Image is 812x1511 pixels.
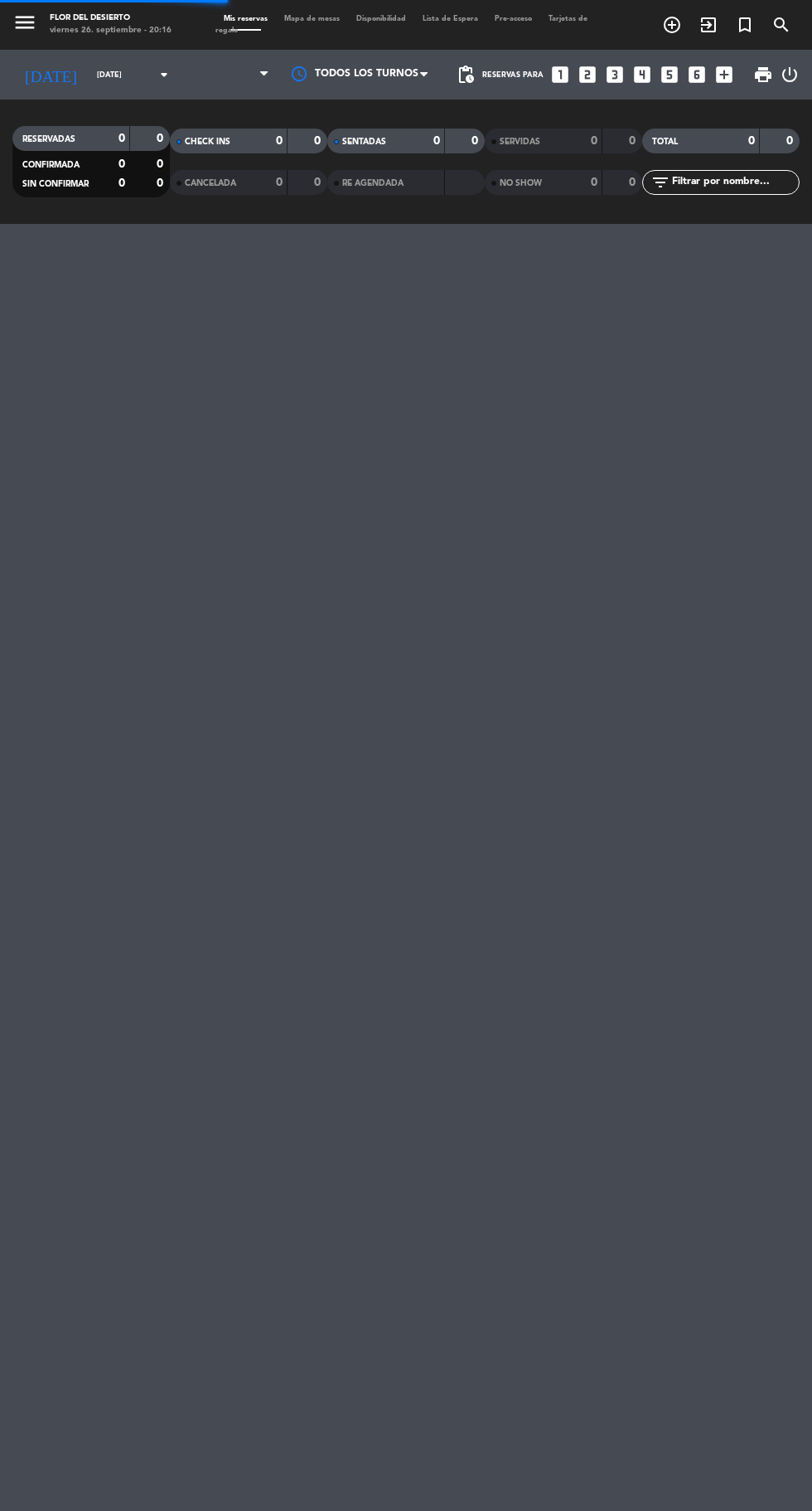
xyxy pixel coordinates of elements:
[414,15,486,22] span: Lista de Espera
[786,135,796,147] strong: 0
[650,172,670,192] i: filter_list
[22,135,75,143] span: RESERVADAS
[549,64,571,85] i: looks_one
[698,15,718,35] i: exit_to_app
[629,135,639,147] strong: 0
[629,177,639,188] strong: 0
[500,138,540,146] span: SERVIDAS
[748,135,755,147] strong: 0
[314,177,324,188] strong: 0
[631,64,653,85] i: looks_4
[456,65,476,85] span: pending_actions
[157,158,167,170] strong: 0
[118,133,125,144] strong: 0
[771,15,791,35] i: search
[577,64,598,85] i: looks_two
[662,15,682,35] i: add_circle_outline
[118,177,125,189] strong: 0
[670,173,799,192] input: Filtrar por nombre...
[713,64,735,85] i: add_box
[50,12,172,25] div: FLOR DEL DESIERTO
[276,135,283,147] strong: 0
[154,65,174,85] i: arrow_drop_down
[735,15,755,35] i: turned_in_not
[12,10,37,35] i: menu
[686,64,708,85] i: looks_6
[157,133,167,144] strong: 0
[22,161,80,169] span: CONFIRMADA
[276,15,348,22] span: Mapa de mesas
[22,180,89,188] span: SIN CONFIRMAR
[591,135,597,147] strong: 0
[276,177,283,188] strong: 0
[50,25,172,37] div: viernes 26. septiembre - 20:16
[500,179,542,187] span: NO SHOW
[591,177,597,188] strong: 0
[348,15,414,22] span: Disponibilidad
[215,15,276,22] span: Mis reservas
[604,64,626,85] i: looks_3
[185,179,236,187] span: CANCELADA
[342,138,386,146] span: SENTADAS
[780,50,800,100] div: LOG OUT
[12,10,37,39] button: menu
[486,15,540,22] span: Pre-acceso
[471,135,481,147] strong: 0
[118,158,125,170] strong: 0
[342,179,404,187] span: RE AGENDADA
[314,135,324,147] strong: 0
[185,138,230,146] span: CHECK INS
[753,65,773,85] span: print
[157,177,167,189] strong: 0
[12,58,89,91] i: [DATE]
[652,138,678,146] span: TOTAL
[780,65,800,85] i: power_settings_new
[482,70,544,80] span: Reservas para
[659,64,680,85] i: looks_5
[433,135,440,147] strong: 0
